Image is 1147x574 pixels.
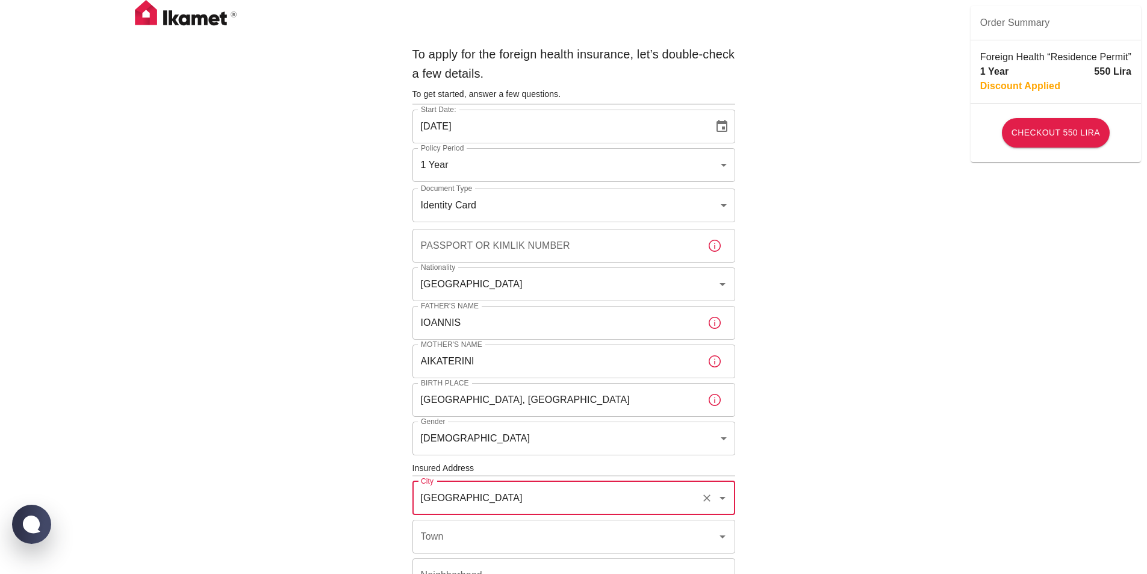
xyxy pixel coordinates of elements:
div: Identity Card [412,189,735,222]
label: Gender [421,416,446,426]
h6: Insured Address [412,462,735,475]
label: Father's Name [421,301,479,311]
div: 1 Year [412,148,735,182]
h6: To get started, answer a few questions. [412,88,735,101]
button: Checkout 550 Lira [1002,118,1110,148]
button: Open [714,490,731,507]
p: 550 Lira [1094,64,1131,79]
p: 1 Year [980,64,1009,79]
h6: To apply for the foreign health insurance, let’s double-check a few details. [412,45,735,83]
p: Discount Applied [980,79,1060,93]
label: Policy Period [421,143,464,153]
label: Start Date: [421,104,456,114]
label: City [421,476,434,486]
button: Open [714,528,731,545]
button: Choose date, selected date is Aug 26, 2025 [710,114,734,139]
button: Open [714,276,731,293]
input: DD/MM/YYYY [412,110,705,143]
label: Nationality [421,262,455,272]
p: Foreign Health “Residence Permit” [980,50,1131,64]
label: Birth Place [421,378,469,388]
label: Document Type [421,183,472,193]
label: Mother's Name [421,339,482,349]
div: [DEMOGRAPHIC_DATA] [412,422,735,455]
span: Order Summary [980,16,1131,30]
button: Clear [698,490,715,507]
